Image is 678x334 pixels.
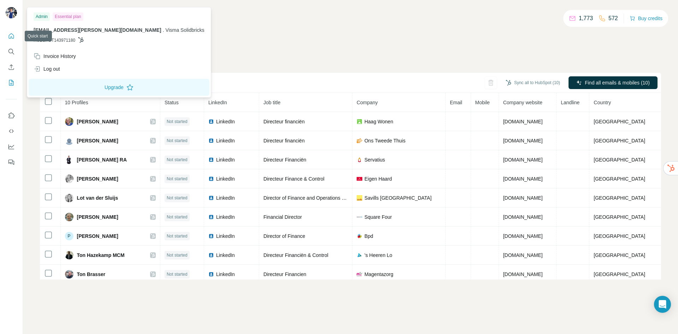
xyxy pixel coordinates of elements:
img: Avatar [65,136,73,145]
button: Buy credits [630,13,662,23]
span: Ton Brasser [77,271,106,278]
span: Directeur financiën [263,119,305,124]
span: [DOMAIN_NAME] [503,157,543,163]
span: Magentazorg [364,271,393,278]
img: company-logo [357,252,362,258]
span: Not started [167,271,188,277]
span: [PERSON_NAME] [77,137,118,144]
button: My lists [6,76,17,89]
span: Haag Wonen [364,118,393,125]
img: company-logo [357,233,362,239]
span: 's Heeren Lo [364,252,392,259]
img: LinkedIn logo [208,195,214,201]
img: company-logo [357,214,362,220]
span: Directeur Finance & Control [263,176,325,182]
span: [PERSON_NAME] RA [77,156,127,163]
img: Avatar [65,270,73,279]
span: Director of Finance and Operations (COO) [263,195,356,201]
button: Sync all to HubSpot (10) [501,77,565,88]
span: [GEOGRAPHIC_DATA] [594,138,645,143]
span: Company [357,100,378,105]
button: Use Surfe API [6,125,17,137]
span: LinkedIn [216,175,235,182]
span: [GEOGRAPHIC_DATA] [594,214,645,220]
img: LinkedIn logo [208,233,214,239]
div: P [65,232,73,240]
span: Landline [561,100,579,105]
span: Visma Solidbricks [166,27,204,33]
span: 10 Profiles [65,100,88,105]
span: Not started [167,157,188,163]
span: Financial Director [263,214,302,220]
div: Open Intercom Messenger [654,296,671,313]
p: 1,773 [579,14,593,23]
button: Dashboard [6,140,17,153]
span: [DOMAIN_NAME] [503,233,543,239]
span: Director of Finance [263,233,305,239]
span: Bpd [364,233,373,240]
span: Job title [263,100,280,105]
span: LinkedIn [216,156,235,163]
span: Lot van der Sluijs [77,194,118,201]
span: Directeur Financiën & Control [263,252,328,258]
span: Not started [167,118,188,125]
span: Ons Tweede Thuis [364,137,405,144]
span: [GEOGRAPHIC_DATA] [594,233,645,239]
span: LinkedIn [216,252,235,259]
span: Not started [167,214,188,220]
span: Directeur Financiën [263,157,306,163]
img: LinkedIn logo [208,176,214,182]
span: Mobile [475,100,490,105]
img: LinkedIn logo [208,157,214,163]
span: . [163,27,164,33]
img: Avatar [65,175,73,183]
button: Use Surfe on LinkedIn [6,109,17,122]
span: [DOMAIN_NAME] [503,176,543,182]
span: Email [450,100,462,105]
span: Not started [167,137,188,144]
img: company-logo [357,271,362,277]
span: [DOMAIN_NAME] [503,214,543,220]
span: LinkedIn [216,233,235,240]
span: Eigen Haard [364,175,392,182]
span: Directeur financiën [263,138,305,143]
img: LinkedIn logo [208,214,214,220]
img: Avatar [65,117,73,126]
span: Servatius [364,156,385,163]
img: LinkedIn logo [208,252,214,258]
span: LinkedIn [208,100,227,105]
span: [GEOGRAPHIC_DATA] [594,271,645,277]
span: LinkedIn [216,194,235,201]
span: [GEOGRAPHIC_DATA] [594,157,645,163]
span: Directeur Financien [263,271,306,277]
img: Avatar [65,213,73,221]
img: company-logo [357,119,362,124]
img: Avatar [65,156,73,164]
span: LinkedIn [216,213,235,221]
span: Not started [167,233,188,239]
span: [GEOGRAPHIC_DATA] [594,119,645,124]
span: LinkedIn [216,271,235,278]
span: [PERSON_NAME] [77,213,118,221]
img: LinkedIn logo [208,271,214,277]
button: Feedback [6,156,17,169]
img: company-logo [357,195,362,201]
span: Company website [503,100,542,105]
span: [DOMAIN_NAME] [503,195,543,201]
span: Not started [167,252,188,258]
img: LinkedIn logo [208,138,214,143]
span: [DOMAIN_NAME] [503,119,543,124]
span: [GEOGRAPHIC_DATA] [594,195,645,201]
span: [DOMAIN_NAME] [503,252,543,258]
span: Status [165,100,179,105]
span: [GEOGRAPHIC_DATA] [594,252,645,258]
span: [DOMAIN_NAME] [503,138,543,143]
img: LinkedIn logo [208,119,214,124]
span: [PERSON_NAME] [77,233,118,240]
img: Avatar [65,194,73,202]
button: Quick start [6,30,17,42]
span: [EMAIL_ADDRESS][PERSON_NAME][DOMAIN_NAME] [34,27,161,33]
div: Essential plan [53,12,83,21]
span: [GEOGRAPHIC_DATA] [594,176,645,182]
img: company-logo [357,176,362,182]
